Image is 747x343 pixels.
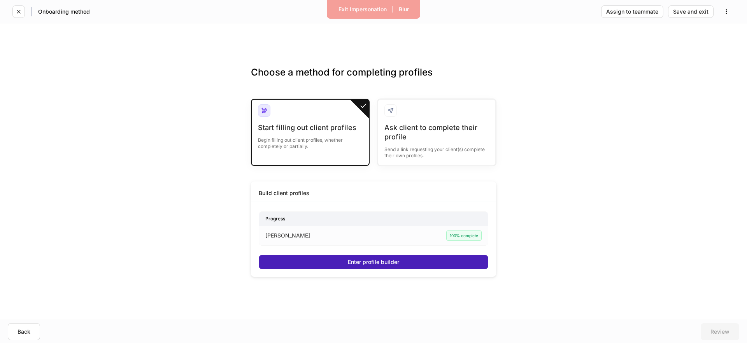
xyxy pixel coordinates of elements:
[446,230,482,241] div: 100% complete
[38,8,90,16] h5: Onboarding method
[668,5,714,18] button: Save and exit
[399,7,409,12] div: Blur
[384,123,489,142] div: Ask client to complete their profile
[394,3,414,16] button: Blur
[601,5,663,18] button: Assign to teammate
[348,259,399,265] div: Enter profile builder
[259,189,309,197] div: Build client profiles
[18,329,30,334] div: Back
[259,212,488,225] div: Progress
[258,123,363,132] div: Start filling out client profiles
[265,232,310,239] p: [PERSON_NAME]
[606,9,658,14] div: Assign to teammate
[384,142,489,159] div: Send a link requesting your client(s) complete their own profiles.
[333,3,392,16] button: Exit Impersonation
[673,9,708,14] div: Save and exit
[258,132,363,150] div: Begin filling out client profiles, whether completely or partially.
[251,66,496,91] h3: Choose a method for completing profiles
[8,323,40,340] button: Back
[338,7,387,12] div: Exit Impersonation
[259,255,488,269] button: Enter profile builder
